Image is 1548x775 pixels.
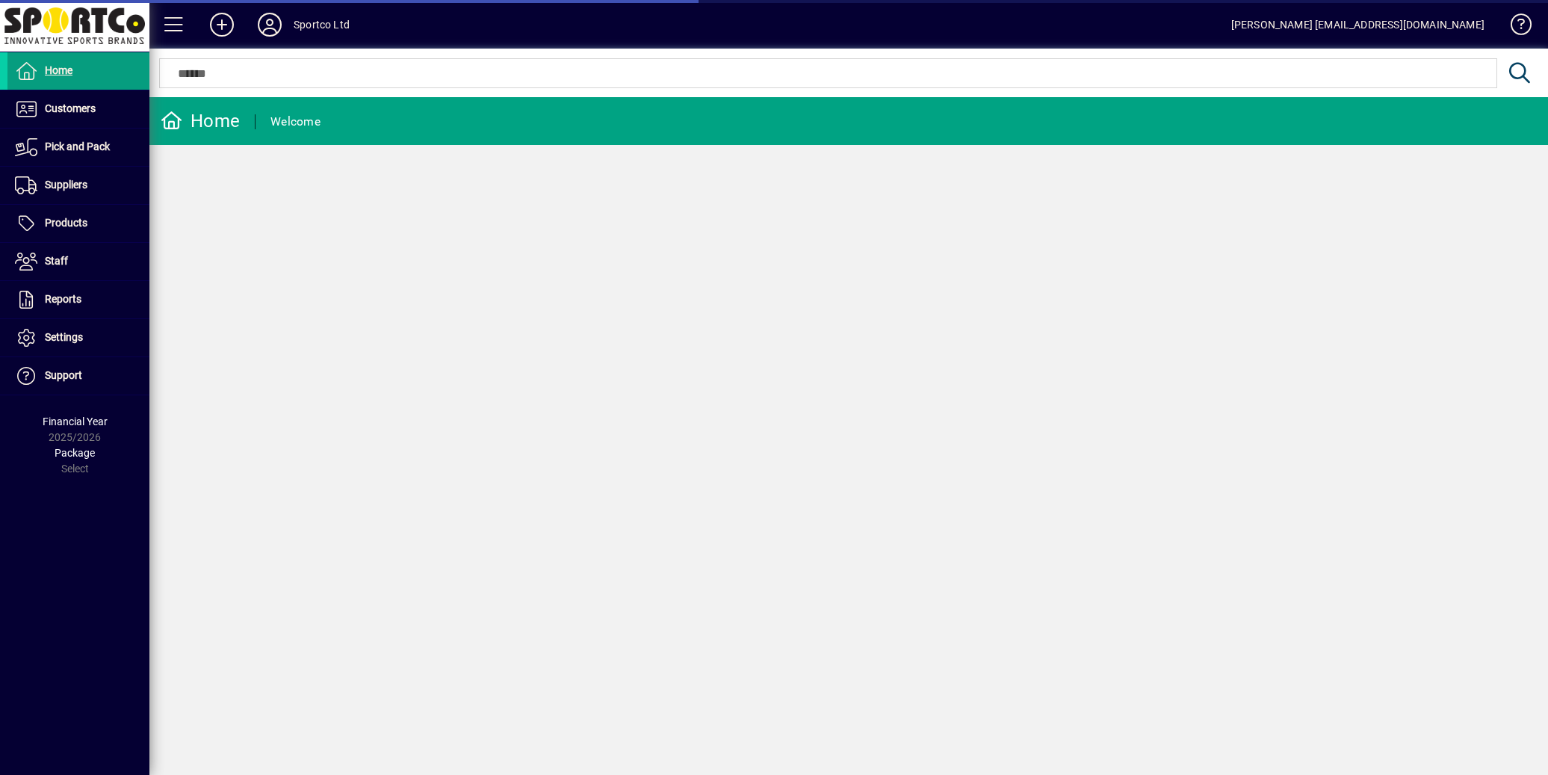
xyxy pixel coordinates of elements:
[45,64,72,76] span: Home
[45,331,83,343] span: Settings
[7,319,149,356] a: Settings
[198,11,246,38] button: Add
[1499,3,1529,52] a: Knowledge Base
[7,90,149,128] a: Customers
[1231,13,1484,37] div: [PERSON_NAME] [EMAIL_ADDRESS][DOMAIN_NAME]
[45,369,82,381] span: Support
[246,11,294,38] button: Profile
[161,109,240,133] div: Home
[7,281,149,318] a: Reports
[294,13,350,37] div: Sportco Ltd
[45,179,87,191] span: Suppliers
[45,217,87,229] span: Products
[45,102,96,114] span: Customers
[45,141,110,152] span: Pick and Pack
[7,357,149,395] a: Support
[55,447,95,459] span: Package
[270,110,321,134] div: Welcome
[7,205,149,242] a: Products
[43,416,108,427] span: Financial Year
[7,167,149,204] a: Suppliers
[7,243,149,280] a: Staff
[7,129,149,166] a: Pick and Pack
[45,255,68,267] span: Staff
[45,293,81,305] span: Reports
